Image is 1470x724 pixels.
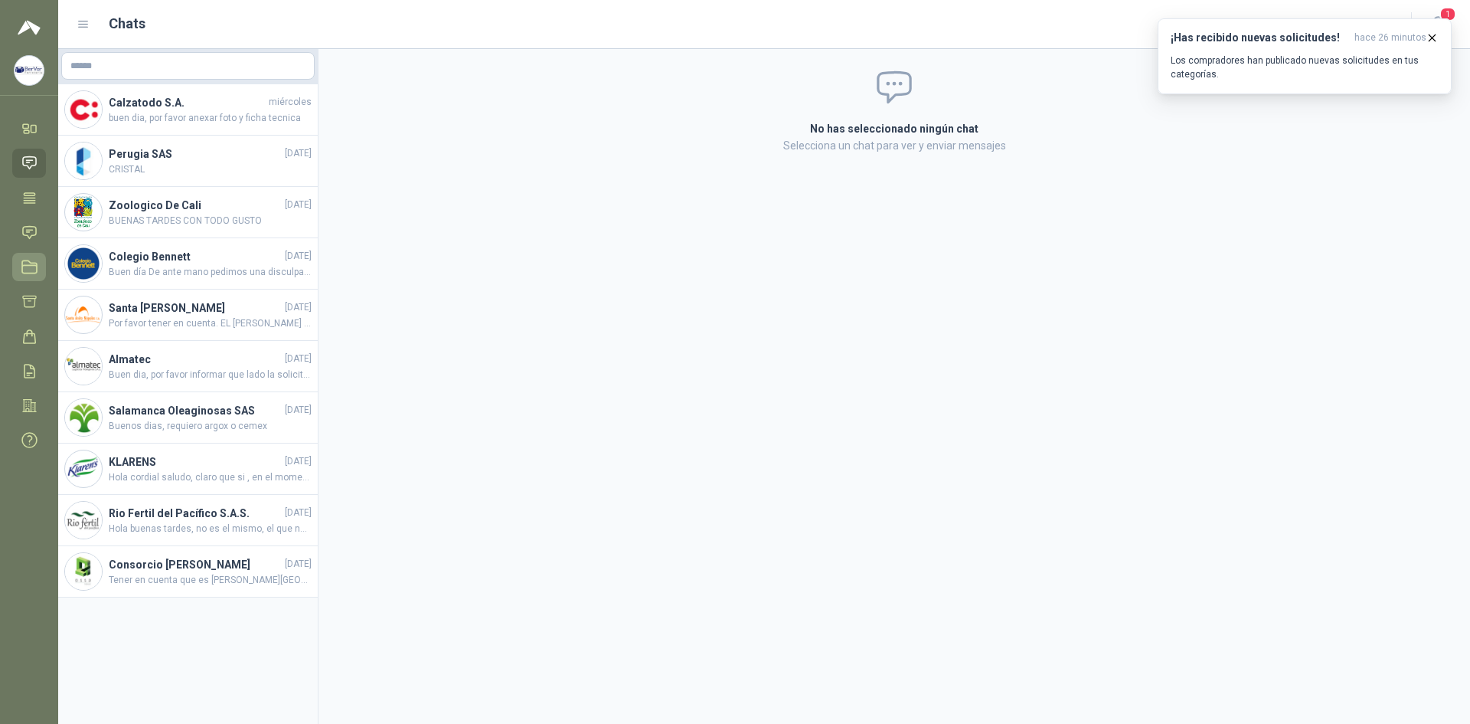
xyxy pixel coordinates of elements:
span: [DATE] [285,557,312,572]
h1: Chats [109,13,145,34]
span: [DATE] [285,454,312,469]
a: Company LogoRio Fertil del Pacífico S.A.S.[DATE]Hola buenas tardes, no es el mismo, el que nosotr... [58,495,318,546]
span: [DATE] [285,506,312,520]
span: Buenos dias, requiero argox o cemex [109,419,312,434]
span: [DATE] [285,249,312,264]
span: Hola buenas tardes, no es el mismo, el que nosotros manejamos es marca truper y adjuntamos la fic... [109,522,312,536]
a: Company LogoCalzatodo S.A.miércolesbuen dia, por favor anexar foto y ficha tecnica [58,84,318,136]
img: Company Logo [65,399,102,436]
span: CRISTAL [109,162,312,177]
button: 1 [1424,11,1452,38]
h4: Colegio Bennett [109,248,282,265]
h3: ¡Has recibido nuevas solicitudes! [1171,31,1348,44]
h4: Consorcio [PERSON_NAME] [109,556,282,573]
img: Company Logo [65,91,102,128]
a: Company LogoColegio Bennett[DATE]Buen día De ante mano pedimos una disculpa por lo sucedido, nove... [58,238,318,290]
span: [DATE] [285,146,312,161]
span: Buen día De ante mano pedimos una disculpa por lo sucedido, novedad de la cotizacion el valor es ... [109,265,312,280]
h2: No has seleccionado ningún chat [627,120,1161,137]
span: miércoles [269,95,312,110]
img: Company Logo [65,245,102,282]
p: Selecciona un chat para ver y enviar mensajes [627,137,1161,154]
span: Por favor tener en cuenta. EL [PERSON_NAME] viene de 75 metros, me confirmas si necesitas que ven... [109,316,312,331]
img: Company Logo [15,56,44,85]
span: hace 26 minutos [1354,31,1426,44]
img: Company Logo [65,553,102,590]
span: 1 [1439,7,1456,21]
a: Company LogoConsorcio [PERSON_NAME][DATE]Tener en cuenta que es [PERSON_NAME][GEOGRAPHIC_DATA] [58,546,318,598]
span: BUENAS TARDES CON TODO GUSTO [109,214,312,228]
h4: Santa [PERSON_NAME] [109,300,282,316]
span: buen dia, por favor anexar foto y ficha tecnica [109,111,312,126]
h4: Almatec [109,351,282,368]
h4: Perugia SAS [109,146,282,162]
a: Company LogoZoologico De Cali[DATE]BUENAS TARDES CON TODO GUSTO [58,187,318,238]
img: Company Logo [65,143,102,179]
span: Buen dia, por favor informar que lado la solicitas ? [109,368,312,382]
span: Tener en cuenta que es [PERSON_NAME][GEOGRAPHIC_DATA] [109,573,312,588]
span: [DATE] [285,352,312,366]
h4: Zoologico De Cali [109,197,282,214]
span: Hola cordial saludo, claro que si , en el momento en que la despachemos te adjunto la guía para e... [109,470,312,485]
h4: KLARENS [109,454,282,470]
a: Company LogoSalamanca Oleaginosas SAS[DATE]Buenos dias, requiero argox o cemex [58,392,318,444]
h4: Salamanca Oleaginosas SAS [109,402,282,419]
h4: Rio Fertil del Pacífico S.A.S. [109,505,282,522]
a: Company LogoSanta [PERSON_NAME][DATE]Por favor tener en cuenta. EL [PERSON_NAME] viene de 75 metr... [58,290,318,341]
span: [DATE] [285,300,312,315]
span: [DATE] [285,403,312,418]
img: Company Logo [65,348,102,385]
img: Logo peakr [18,18,41,37]
button: ¡Has recibido nuevas solicitudes!hace 26 minutos Los compradores han publicado nuevas solicitudes... [1158,18,1452,94]
p: Los compradores han publicado nuevas solicitudes en tus categorías. [1171,54,1439,81]
img: Company Logo [65,502,102,539]
span: [DATE] [285,198,312,212]
h4: Calzatodo S.A. [109,94,266,111]
img: Company Logo [65,194,102,231]
a: Company LogoKLARENS[DATE]Hola cordial saludo, claro que si , en el momento en que la despachemos ... [58,444,318,495]
a: Company LogoPerugia SAS[DATE]CRISTAL [58,136,318,187]
img: Company Logo [65,296,102,333]
img: Company Logo [65,450,102,487]
a: Company LogoAlmatec[DATE]Buen dia, por favor informar que lado la solicitas ? [58,341,318,392]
